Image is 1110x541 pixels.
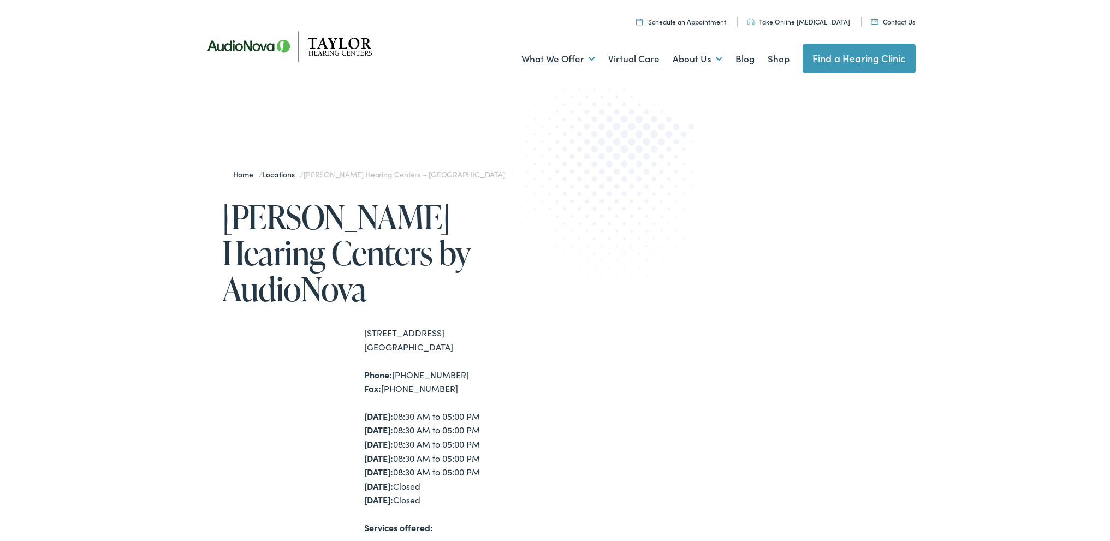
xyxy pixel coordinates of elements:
[364,368,392,381] strong: Phone:
[364,494,393,506] strong: [DATE]:
[747,19,755,25] img: utility icon
[364,326,555,354] div: [STREET_ADDRESS] [GEOGRAPHIC_DATA]
[364,409,555,507] div: 08:30 AM to 05:00 PM 08:30 AM to 05:00 PM 08:30 AM to 05:00 PM 08:30 AM to 05:00 PM 08:30 AM to 0...
[521,39,595,79] a: What We Offer
[673,39,722,79] a: About Us
[364,521,433,533] strong: Services offered:
[222,199,555,307] h1: [PERSON_NAME] Hearing Centers by AudioNova
[364,382,381,394] strong: Fax:
[364,466,393,478] strong: [DATE]:
[803,44,916,73] a: Find a Hearing Clinic
[735,39,755,79] a: Blog
[364,368,555,396] div: [PHONE_NUMBER] [PHONE_NUMBER]
[364,424,393,436] strong: [DATE]:
[747,17,850,26] a: Take Online [MEDICAL_DATA]
[262,169,300,180] a: Locations
[233,169,259,180] a: Home
[364,480,393,492] strong: [DATE]:
[608,39,660,79] a: Virtual Care
[871,19,878,25] img: utility icon
[636,18,643,25] img: utility icon
[364,438,393,450] strong: [DATE]:
[768,39,790,79] a: Shop
[364,410,393,422] strong: [DATE]:
[871,17,915,26] a: Contact Us
[364,452,393,464] strong: [DATE]:
[636,17,726,26] a: Schedule an Appointment
[233,169,505,180] span: / /
[304,169,504,180] span: [PERSON_NAME] Hearing Centers – [GEOGRAPHIC_DATA]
